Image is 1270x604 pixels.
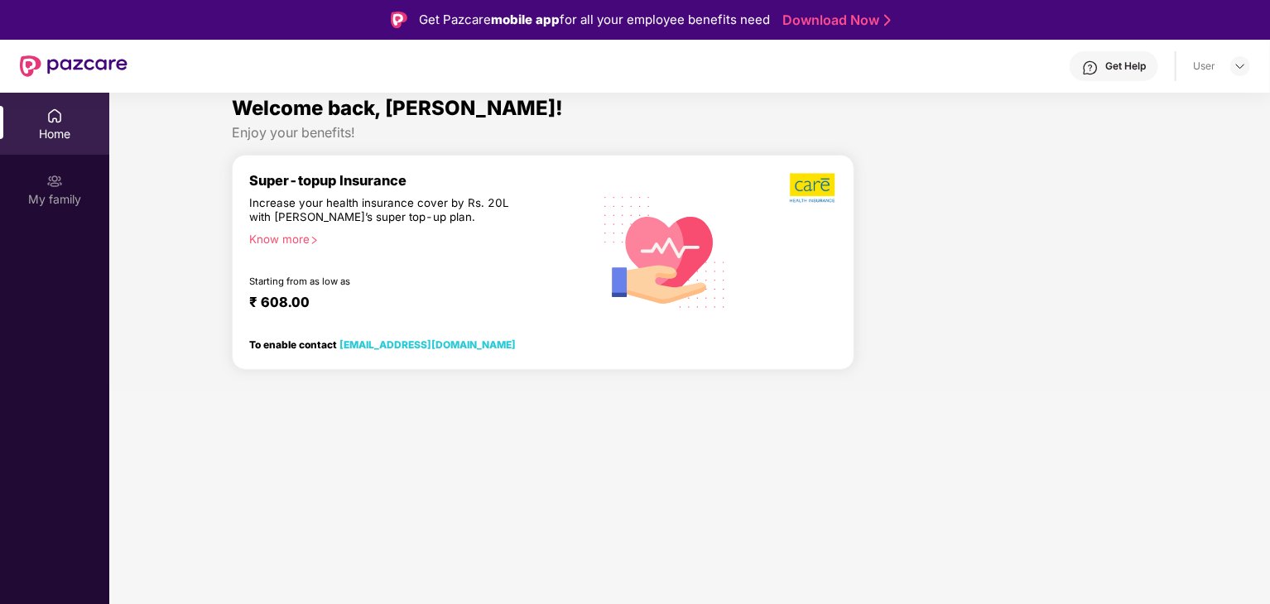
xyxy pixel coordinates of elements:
img: Logo [391,12,407,28]
div: Know more [249,232,582,244]
img: svg+xml;base64,PHN2ZyBpZD0iSG9tZSIgeG1sbnM9Imh0dHA6Ly93d3cudzMub3JnLzIwMDAvc3ZnIiB3aWR0aD0iMjAiIG... [46,108,63,124]
div: Super-topup Insurance [249,172,592,189]
div: Increase your health insurance cover by Rs. 20L with [PERSON_NAME]’s super top-up plan. [249,196,521,226]
div: Get Pazcare for all your employee benefits need [419,10,770,30]
strong: mobile app [491,12,560,27]
div: ₹ 608.00 [249,294,575,314]
span: right [310,236,319,245]
div: Enjoy your benefits! [232,124,1148,141]
div: To enable contact [249,338,516,350]
img: svg+xml;base64,PHN2ZyB3aWR0aD0iMjAiIGhlaWdodD0iMjAiIHZpZXdCb3g9IjAgMCAyMCAyMCIgZmlsbD0ibm9uZSIgeG... [46,173,63,189]
div: Get Help [1105,60,1146,73]
a: Download Now [782,12,886,29]
img: svg+xml;base64,PHN2ZyBpZD0iSGVscC0zMngzMiIgeG1sbnM9Imh0dHA6Ly93d3cudzMub3JnLzIwMDAvc3ZnIiB3aWR0aD... [1082,60,1099,76]
img: svg+xml;base64,PHN2ZyB4bWxucz0iaHR0cDovL3d3dy53My5vcmcvMjAwMC9zdmciIHhtbG5zOnhsaW5rPSJodHRwOi8vd3... [592,176,739,326]
img: New Pazcare Logo [20,55,127,77]
div: User [1193,60,1215,73]
span: Welcome back, [PERSON_NAME]! [232,96,563,120]
a: [EMAIL_ADDRESS][DOMAIN_NAME] [339,338,516,351]
img: Stroke [884,12,891,29]
img: svg+xml;base64,PHN2ZyBpZD0iRHJvcGRvd24tMzJ4MzIiIHhtbG5zPSJodHRwOi8vd3d3LnczLm9yZy8yMDAwL3N2ZyIgd2... [1234,60,1247,73]
img: b5dec4f62d2307b9de63beb79f102df3.png [790,172,837,204]
div: Starting from as low as [249,276,522,287]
